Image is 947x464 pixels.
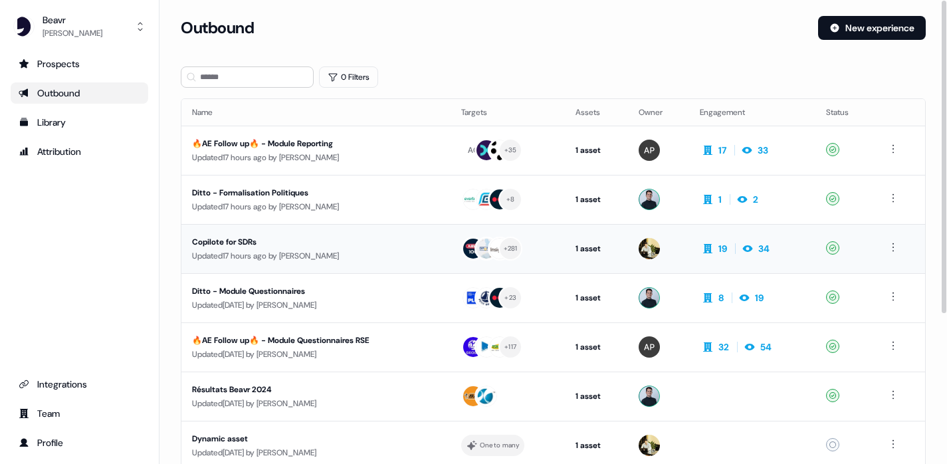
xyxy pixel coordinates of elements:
[718,193,722,206] div: 1
[758,144,768,157] div: 33
[11,141,148,162] a: Go to attribution
[192,235,429,249] div: Copilote for SDRs
[11,82,148,104] a: Go to outbound experience
[639,238,660,259] img: Armand
[19,86,140,100] div: Outbound
[192,397,440,410] div: Updated [DATE] by [PERSON_NAME]
[192,249,440,263] div: Updated 17 hours ago by [PERSON_NAME]
[506,193,515,205] div: + 8
[192,383,429,396] div: Résultats Beavr 2024
[718,291,724,304] div: 8
[576,390,617,403] div: 1 asset
[639,386,660,407] img: Ugo
[192,432,429,445] div: Dynamic asset
[181,18,254,38] h3: Outbound
[19,116,140,129] div: Library
[43,27,102,40] div: [PERSON_NAME]
[576,193,617,206] div: 1 asset
[19,378,140,391] div: Integrations
[19,57,140,70] div: Prospects
[19,145,140,158] div: Attribution
[192,348,440,361] div: Updated [DATE] by [PERSON_NAME]
[576,439,617,452] div: 1 asset
[451,99,565,126] th: Targets
[639,140,660,161] img: Alexis
[11,403,148,424] a: Go to team
[480,439,519,451] div: One to many
[319,66,378,88] button: 0 Filters
[639,336,660,358] img: Alexis
[689,99,815,126] th: Engagement
[11,432,148,453] a: Go to profile
[565,99,628,126] th: Assets
[19,436,140,449] div: Profile
[718,144,726,157] div: 17
[192,186,429,199] div: Ditto - Formalisation Politiques
[19,407,140,420] div: Team
[576,144,617,157] div: 1 asset
[576,242,617,255] div: 1 asset
[468,144,479,157] div: AC
[192,137,429,150] div: 🔥AE Follow up🔥 - Module Reporting
[181,99,451,126] th: Name
[504,243,518,255] div: + 281
[815,99,875,126] th: Status
[760,340,772,354] div: 54
[504,341,516,353] div: + 117
[718,340,729,354] div: 32
[504,144,517,156] div: + 35
[753,193,758,206] div: 2
[718,242,727,255] div: 19
[192,200,440,213] div: Updated 17 hours ago by [PERSON_NAME]
[192,298,440,312] div: Updated [DATE] by [PERSON_NAME]
[11,11,148,43] button: Beavr[PERSON_NAME]
[576,291,617,304] div: 1 asset
[758,242,770,255] div: 34
[628,99,689,126] th: Owner
[192,446,440,459] div: Updated [DATE] by [PERSON_NAME]
[576,340,617,354] div: 1 asset
[11,53,148,74] a: Go to prospects
[818,16,926,40] button: New experience
[639,189,660,210] img: Ugo
[639,287,660,308] img: Ugo
[192,334,429,347] div: 🔥AE Follow up🔥 - Module Questionnaires RSE
[11,374,148,395] a: Go to integrations
[192,151,440,164] div: Updated 17 hours ago by [PERSON_NAME]
[11,112,148,133] a: Go to templates
[639,435,660,456] img: Armand
[192,285,429,298] div: Ditto - Module Questionnaires
[504,292,516,304] div: + 23
[755,291,764,304] div: 19
[43,13,102,27] div: Beavr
